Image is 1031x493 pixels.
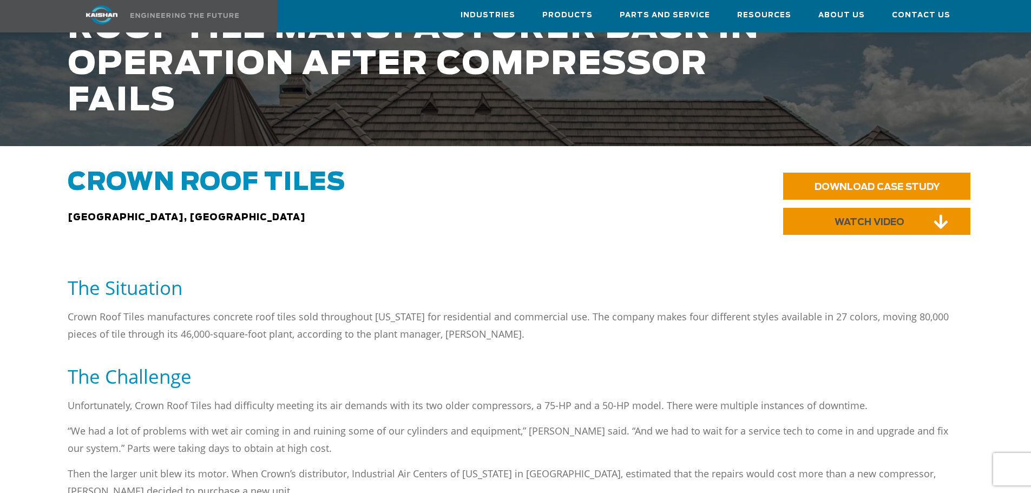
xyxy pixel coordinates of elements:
[620,1,710,30] a: Parts and Service
[61,5,142,24] img: kaishan logo
[783,208,970,235] a: WATCH VIDEO
[835,218,904,227] span: WATCH VIDEO
[542,1,593,30] a: Products
[892,1,950,30] a: Contact Us
[542,9,593,22] span: Products
[461,1,515,30] a: Industries
[68,275,964,300] h5: The Situation
[68,397,964,414] p: Unfortunately, Crown Roof Tiles had difficulty meeting its air demands with its two older compres...
[783,173,970,200] a: DOWNLOAD CASE STUDY
[620,9,710,22] span: Parts and Service
[130,13,239,18] img: Engineering the future
[818,1,865,30] a: About Us
[737,1,791,30] a: Resources
[815,182,940,192] span: DOWNLOAD CASE STUDY
[892,9,950,22] span: Contact Us
[461,9,515,22] span: Industries
[68,213,306,222] span: [GEOGRAPHIC_DATA], [GEOGRAPHIC_DATA]
[68,364,964,389] h5: The Challenge
[68,170,345,195] span: Crown Roof Tiles
[68,308,964,343] p: Crown Roof Tiles manufactures concrete roof tiles sold throughout [US_STATE] for residential and ...
[818,9,865,22] span: About Us
[737,9,791,22] span: Resources
[68,422,964,457] p: “We had a lot of problems with wet air coming in and ruining some of our cylinders and equipment,...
